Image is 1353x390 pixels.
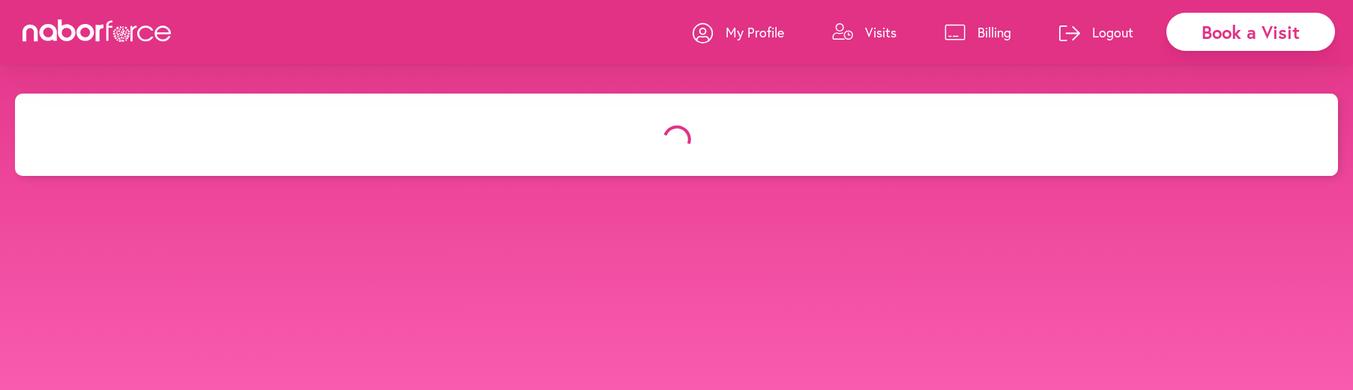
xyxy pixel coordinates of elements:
[865,23,897,41] p: Visits
[832,10,897,55] a: Visits
[1059,10,1133,55] a: Logout
[1092,23,1133,41] p: Logout
[693,10,784,55] a: My Profile
[977,23,1011,41] p: Billing
[944,10,1011,55] a: Billing
[726,23,784,41] p: My Profile
[1166,13,1335,51] div: Book a Visit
